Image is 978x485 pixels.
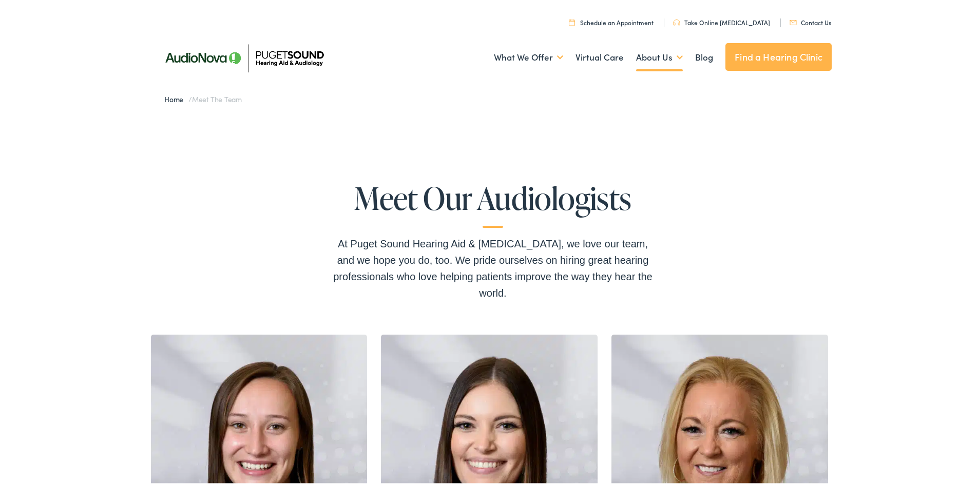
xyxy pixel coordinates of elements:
[329,179,657,226] h1: Meet Our Audiologists
[790,18,797,23] img: utility icon
[569,17,575,24] img: utility icon
[164,92,242,102] span: /
[569,16,654,25] a: Schedule an Appointment
[673,16,770,25] a: Take Online [MEDICAL_DATA]
[695,36,713,74] a: Blog
[673,17,680,24] img: utility icon
[192,92,242,102] span: Meet the Team
[790,16,831,25] a: Contact Us
[329,234,657,299] div: At Puget Sound Hearing Aid & [MEDICAL_DATA], we love our team, and we hope you do, too. We pride ...
[725,41,832,69] a: Find a Hearing Clinic
[164,92,188,102] a: Home
[494,36,563,74] a: What We Offer
[636,36,683,74] a: About Us
[576,36,624,74] a: Virtual Care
